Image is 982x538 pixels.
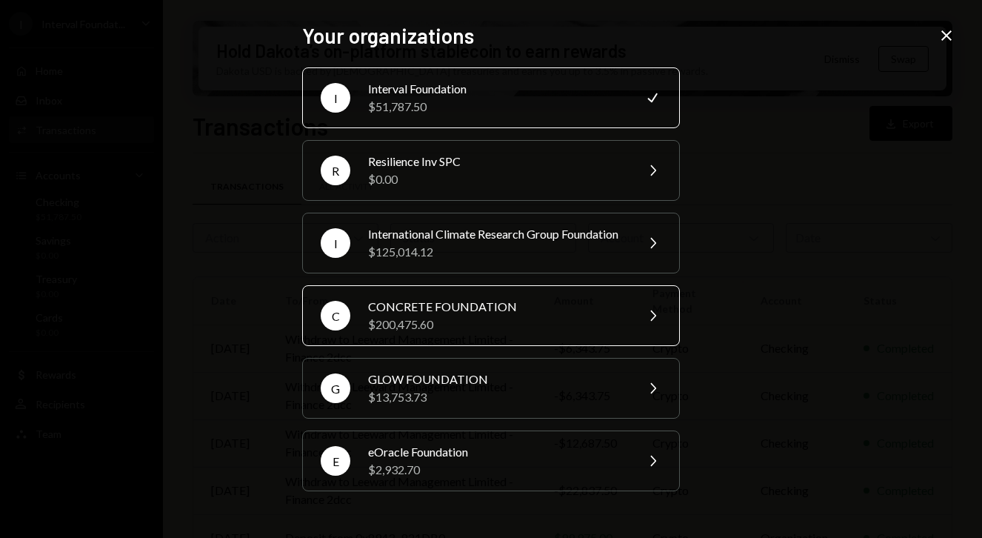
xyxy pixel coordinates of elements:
[302,285,680,346] button: CCONCRETE FOUNDATION$200,475.60
[302,140,680,201] button: RResilience Inv SPC$0.00
[321,301,350,331] div: C
[321,228,350,258] div: I
[321,156,350,185] div: R
[368,371,626,388] div: GLOW FOUNDATION
[302,431,680,491] button: EeOracle Foundation$2,932.70
[368,388,626,406] div: $13,753.73
[302,358,680,419] button: GGLOW FOUNDATION$13,753.73
[368,316,626,333] div: $200,475.60
[368,153,626,170] div: Resilience Inv SPC
[302,213,680,273] button: IInternational Climate Research Group Foundation$125,014.12
[368,225,626,243] div: International Climate Research Group Foundation
[368,98,626,116] div: $51,787.50
[368,461,626,479] div: $2,932.70
[321,446,350,476] div: E
[321,83,350,113] div: I
[368,170,626,188] div: $0.00
[321,373,350,403] div: G
[368,443,626,461] div: eOracle Foundation
[368,243,626,261] div: $125,014.12
[368,80,626,98] div: Interval Foundation
[302,67,680,128] button: IInterval Foundation$51,787.50
[368,298,626,316] div: CONCRETE FOUNDATION
[302,21,680,50] h2: Your organizations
